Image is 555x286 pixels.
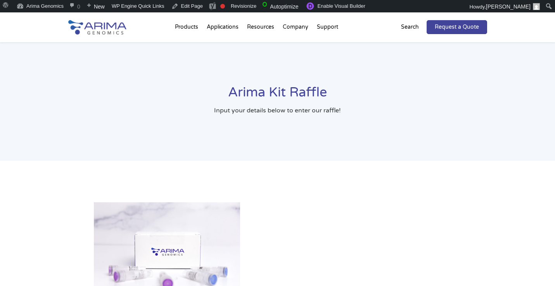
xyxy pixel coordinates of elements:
[68,84,487,107] h1: Arima Kit Raffle
[427,20,487,34] a: Request a Quote
[68,107,487,119] h5: Input your details below to enter our raffle!
[220,4,225,9] div: Focus keyphrase not set
[68,20,126,34] img: Arima-Genomics-logo
[486,3,531,10] span: [PERSON_NAME]
[401,22,419,32] p: Search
